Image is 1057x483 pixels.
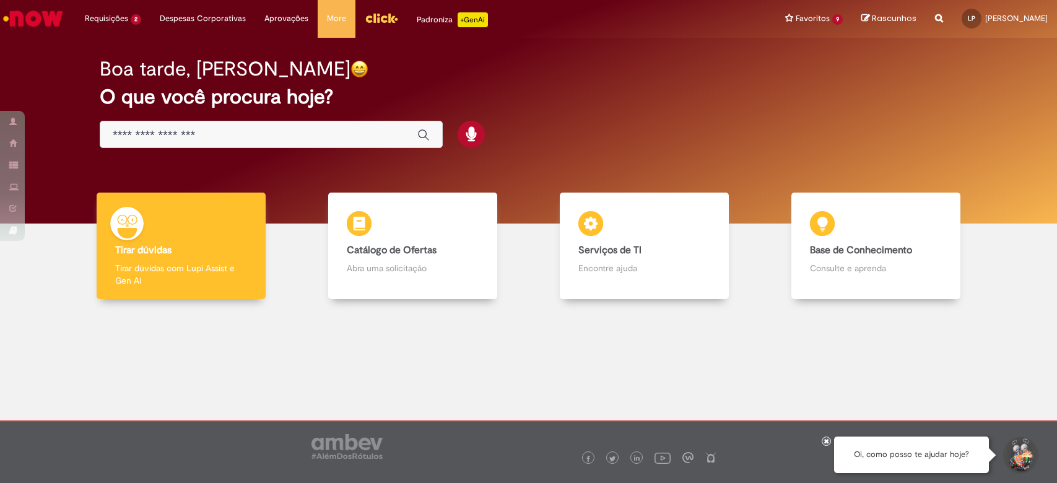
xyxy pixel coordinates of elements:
div: Padroniza [417,12,488,27]
span: More [327,12,346,25]
img: logo_footer_twitter.png [609,456,615,462]
img: ServiceNow [1,6,65,31]
img: logo_footer_workplace.png [682,452,694,463]
img: logo_footer_ambev_rotulo_gray.png [311,434,383,459]
a: Base de Conhecimento Consulte e aprenda [760,193,992,300]
img: happy-face.png [350,60,368,78]
a: Catálogo de Ofertas Abra uma solicitação [297,193,528,300]
div: Oi, como posso te ajudar hoje? [834,437,989,473]
a: Rascunhos [861,13,916,25]
b: Catálogo de Ofertas [347,244,437,256]
p: Tirar dúvidas com Lupi Assist e Gen Ai [115,262,247,287]
span: [PERSON_NAME] [985,13,1048,24]
img: logo_footer_linkedin.png [634,455,640,463]
p: +GenAi [458,12,488,27]
a: Serviços de TI Encontre ajuda [529,193,760,300]
span: 9 [832,14,843,25]
span: Rascunhos [872,12,916,24]
img: logo_footer_facebook.png [585,456,591,462]
h2: Boa tarde, [PERSON_NAME] [100,58,350,80]
span: 2 [131,14,141,25]
b: Serviços de TI [578,244,642,256]
img: logo_footer_youtube.png [655,450,671,466]
p: Consulte e aprenda [810,262,942,274]
button: Iniciar Conversa de Suporte [1001,437,1038,474]
b: Tirar dúvidas [115,244,172,256]
span: LP [968,14,975,22]
span: Requisições [85,12,128,25]
span: Favoritos [796,12,830,25]
img: logo_footer_naosei.png [705,452,716,463]
span: Despesas Corporativas [160,12,246,25]
span: Aprovações [264,12,308,25]
p: Encontre ajuda [578,262,710,274]
img: click_logo_yellow_360x200.png [365,9,398,27]
b: Base de Conhecimento [810,244,912,256]
p: Abra uma solicitação [347,262,479,274]
a: Tirar dúvidas Tirar dúvidas com Lupi Assist e Gen Ai [65,193,297,300]
h2: O que você procura hoje? [100,86,957,108]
